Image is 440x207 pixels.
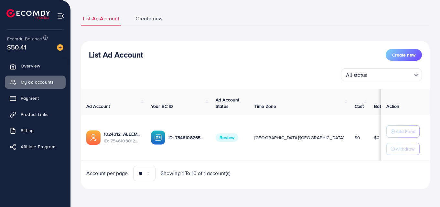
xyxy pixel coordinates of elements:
[5,59,66,72] a: Overview
[386,125,420,138] button: Add Fund
[6,9,50,19] img: logo
[5,76,66,88] a: My ad accounts
[392,52,415,58] span: Create new
[135,15,163,22] span: Create new
[161,170,231,177] span: Showing 1 To 10 of 1 account(s)
[341,68,422,81] div: Search for option
[21,143,55,150] span: Affiliate Program
[413,178,435,202] iframe: Chat
[355,134,360,141] span: $0
[254,103,276,109] span: Time Zone
[86,170,128,177] span: Account per page
[21,79,54,85] span: My ad accounts
[168,134,205,141] p: ID: 7546108265525002258
[216,133,238,142] span: Review
[21,95,39,101] span: Payment
[21,63,40,69] span: Overview
[104,131,141,137] a: 1024312_ALEEM SHOKAT_1756965660811
[355,103,364,109] span: Cost
[374,134,380,141] span: $0
[216,97,240,109] span: Ad Account Status
[5,92,66,105] a: Payment
[104,138,141,144] span: ID: 7546108012013043720
[386,143,420,155] button: Withdraw
[104,131,141,144] div: <span class='underline'>1024312_ALEEM SHOKAT_1756965660811</span></br>7546108012013043720
[5,140,66,153] a: Affiliate Program
[5,124,66,137] a: Billing
[151,130,165,145] img: ic-ba-acc.ded83a64.svg
[386,49,422,61] button: Create new
[57,44,63,51] img: image
[254,134,344,141] span: [GEOGRAPHIC_DATA]/[GEOGRAPHIC_DATA]
[57,12,64,20] img: menu
[370,69,412,80] input: Search for option
[5,108,66,121] a: Product Links
[21,111,48,118] span: Product Links
[89,50,143,59] h3: List Ad Account
[396,145,414,153] p: Withdraw
[7,36,42,42] span: Ecomdy Balance
[396,128,415,135] p: Add Fund
[345,70,369,80] span: All status
[151,103,173,109] span: Your BC ID
[83,15,119,22] span: List Ad Account
[386,103,399,109] span: Action
[7,42,26,52] span: $50.41
[86,130,101,145] img: ic-ads-acc.e4c84228.svg
[86,103,110,109] span: Ad Account
[21,127,34,134] span: Billing
[374,103,391,109] span: Balance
